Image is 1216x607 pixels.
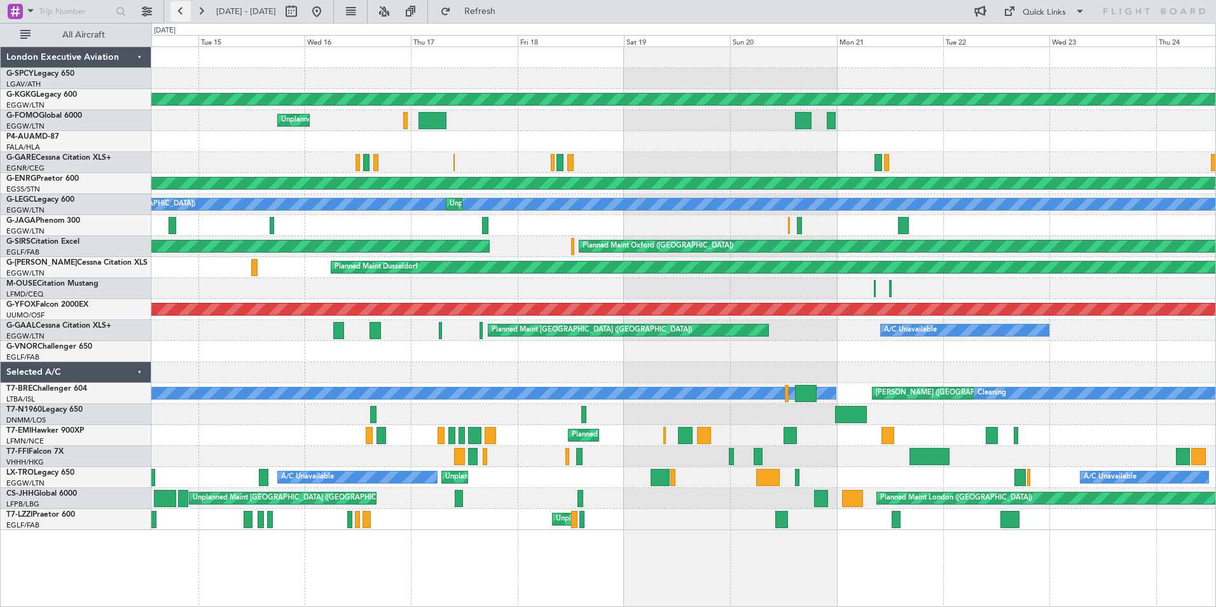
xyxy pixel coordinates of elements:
[6,427,84,435] a: T7-EMIHawker 900XP
[193,489,402,508] div: Unplanned Maint [GEOGRAPHIC_DATA] ([GEOGRAPHIC_DATA])
[583,237,733,256] div: Planned Maint Oxford ([GEOGRAPHIC_DATA])
[6,427,31,435] span: T7-EMI
[6,352,39,362] a: EGLF/FAB
[6,196,74,204] a: G-LEGCLegacy 600
[556,510,765,529] div: Unplanned Maint [GEOGRAPHIC_DATA] ([GEOGRAPHIC_DATA])
[445,468,537,487] div: Unplanned Maint Dusseldorf
[730,35,836,46] div: Sun 20
[6,217,36,225] span: G-JAGA
[6,406,42,414] span: T7-N1960
[880,489,1032,508] div: Planned Maint London ([GEOGRAPHIC_DATA])
[943,35,1049,46] div: Tue 22
[6,70,34,78] span: G-SPCY
[6,280,37,288] span: M-OUSE
[6,122,45,131] a: EGGW/LTN
[6,154,111,162] a: G-GARECessna Citation XLS+
[6,112,82,120] a: G-FOMOGlobal 6000
[978,384,1006,403] div: Cleaning
[6,469,34,477] span: LX-TRO
[6,143,40,152] a: FALA/HLA
[6,457,44,467] a: VHHH/HKG
[6,91,36,99] span: G-KGKG
[6,310,45,320] a: UUMO/OSF
[14,25,138,45] button: All Aircraft
[6,478,45,488] a: EGGW/LTN
[6,394,35,404] a: LTBA/ISL
[198,35,305,46] div: Tue 15
[6,206,45,215] a: EGGW/LTN
[6,185,40,194] a: EGSS/STN
[6,301,88,309] a: G-YFOXFalcon 2000EX
[1023,6,1066,19] div: Quick Links
[884,321,937,340] div: A/C Unavailable
[6,196,34,204] span: G-LEGC
[6,70,74,78] a: G-SPCYLegacy 650
[6,259,77,267] span: G-[PERSON_NAME]
[876,384,1070,403] div: [PERSON_NAME] ([GEOGRAPHIC_DATA][PERSON_NAME])
[6,133,59,141] a: P4-AUAMD-87
[492,321,692,340] div: Planned Maint [GEOGRAPHIC_DATA] ([GEOGRAPHIC_DATA])
[6,175,79,183] a: G-ENRGPraetor 600
[453,7,507,16] span: Refresh
[6,269,45,278] a: EGGW/LTN
[6,436,44,446] a: LFMN/NCE
[6,520,39,530] a: EGLF/FAB
[216,6,276,17] span: [DATE] - [DATE]
[6,259,148,267] a: G-[PERSON_NAME]Cessna Citation XLS
[6,490,34,498] span: CS-JHH
[6,511,32,519] span: T7-LZZI
[411,35,517,46] div: Thu 17
[6,238,79,246] a: G-SIRSCitation Excel
[6,217,80,225] a: G-JAGAPhenom 300
[6,322,111,330] a: G-GAALCessna Citation XLS+
[6,448,29,456] span: T7-FFI
[6,133,35,141] span: P4-AUA
[6,248,39,257] a: EGLF/FAB
[6,490,77,498] a: CS-JHHGlobal 6000
[572,426,678,445] div: Planned Maint [PERSON_NAME]
[624,35,730,46] div: Sat 19
[6,511,75,519] a: T7-LZZIPraetor 600
[335,258,418,277] div: Planned Maint Dusseldorf
[154,25,176,36] div: [DATE]
[6,175,36,183] span: G-ENRG
[281,111,453,130] div: Unplanned Maint [US_STATE] ([GEOGRAPHIC_DATA])
[305,35,411,46] div: Wed 16
[837,35,943,46] div: Mon 21
[6,499,39,509] a: LFPB/LBG
[6,280,99,288] a: M-OUSECitation Mustang
[6,406,83,414] a: T7-N1960Legacy 650
[6,112,39,120] span: G-FOMO
[997,1,1091,22] button: Quick Links
[6,91,77,99] a: G-KGKGLegacy 600
[6,385,32,393] span: T7-BRE
[1084,468,1137,487] div: A/C Unavailable
[6,469,74,477] a: LX-TROLegacy 650
[6,448,64,456] a: T7-FFIFalcon 7X
[1049,35,1156,46] div: Wed 23
[6,322,36,330] span: G-GAAL
[6,415,46,425] a: DNMM/LOS
[6,301,36,309] span: G-YFOX
[6,331,45,341] a: EGGW/LTN
[6,343,92,351] a: G-VNORChallenger 650
[6,385,87,393] a: T7-BREChallenger 604
[6,343,38,351] span: G-VNOR
[450,195,659,214] div: Unplanned Maint [GEOGRAPHIC_DATA] ([GEOGRAPHIC_DATA])
[6,80,41,89] a: LGAV/ATH
[6,290,43,299] a: LFMD/CEQ
[6,227,45,236] a: EGGW/LTN
[6,164,45,173] a: EGNR/CEG
[33,31,134,39] span: All Aircraft
[6,101,45,110] a: EGGW/LTN
[6,238,31,246] span: G-SIRS
[39,2,112,21] input: Trip Number
[6,154,36,162] span: G-GARE
[281,468,334,487] div: A/C Unavailable
[518,35,624,46] div: Fri 18
[434,1,511,22] button: Refresh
